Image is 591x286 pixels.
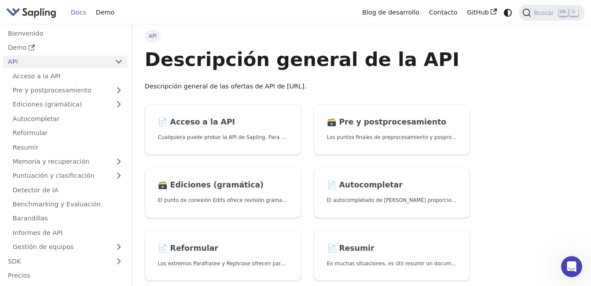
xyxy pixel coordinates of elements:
h1: Descripción general de la API [145,48,470,71]
img: Sapling.ai [6,6,56,19]
a: Ediciones (gramática) [8,98,128,111]
button: Buscar (Ctrl+K) [519,5,584,21]
p: In many situations, it's helpful to summarize a longer document into a shorter, more easily diges... [327,260,457,268]
a: 📄️ ReformularLos extremos Parafrasee y Rephrase ofrecen paráfrasis para estilos particulares. [145,231,301,281]
a: Demo [91,6,119,19]
button: Contraer la categoría de la barra lateral 'API' [110,55,128,68]
kbd: K [569,8,578,16]
h2: Edits (Grammar) [158,180,288,190]
p: The Pre- Post-processing endpoints offer tools for preparing your text data for ingestation as we... [327,133,457,142]
a: Contacto [424,6,462,19]
p: Sapling's autocomplete provides predictions of the next few characters or words [327,196,457,205]
a: 🗃️ Ediciones (gramática)El punto de conexión Edits ofrece revisión gramatical y ortográfica. [145,168,301,218]
a: SDK [3,255,110,268]
a: Demo [3,41,128,54]
a: Reformular [8,127,128,139]
button: Expandir la categoría de la barra lateral 'SDK' [110,255,128,268]
a: Resumir [8,141,128,154]
a: Blog de desarrollo [357,6,424,19]
span: Buscar [531,9,559,16]
p: The Edits endpoint offers grammar and spell checking. [158,196,288,205]
a: Autocompletar [8,112,128,125]
a: Acceso a la API [8,70,128,82]
p: Anyone can test out Sapling's API. To get started with the API, simply: [158,133,288,142]
a: Gestión de equipos [8,241,128,253]
a: Pre y postprocesamiento [8,84,128,97]
a: Barandillas [8,212,128,225]
a: Sapling.ai [6,6,59,19]
a: Benchmarking y Evaluación [8,198,128,211]
nav: Pan rallado [145,30,470,42]
h2: Rephrase [158,244,288,253]
a: Informes de API [8,226,128,239]
a: GitHub [462,6,501,19]
font: Demo [8,44,27,51]
h2: API Access [158,117,288,127]
iframe: Intercom live chat [561,256,582,277]
a: API [3,55,110,68]
h2: Pre and Postprocessing [327,117,457,127]
a: Memoria y recuperación [8,155,128,168]
h2: Autocomplete [327,180,457,190]
a: 📄️ Acceso a la APICualquiera puede probar la API de Sapling. Para comenzar con la API, simplemente: [145,104,301,155]
a: 📄️ ResumirEn muchas situaciones, es útil resumir un documento más largo en un documento más corto... [314,231,470,281]
p: Descripción general de las ofertas de API de [URL]. [145,81,470,92]
a: Docs [66,6,91,19]
span: API [145,30,161,42]
a: 📄️ AutocompletarEl autocompletado de [PERSON_NAME] proporciona predicciones de los siguientes car... [314,168,470,218]
a: Detector de IA [8,183,128,196]
font: GitHub [467,9,489,16]
button: Cambiar entre el modo oscuro y claro (actualmente el modo del sistema) [502,6,514,19]
a: Bienvenido [3,27,128,40]
a: Puntuación y clasificación [8,169,128,182]
h2: Summarize [327,244,457,253]
a: 🗃️ Pre y postprocesamientoLos puntos finales de preprocesamiento y posprocesamiento ofrecen herra... [314,104,470,155]
p: The Paraphrase and Rephrase endpoints offer paraphrasing for particular styles. [158,260,288,268]
a: Precios [3,269,128,282]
